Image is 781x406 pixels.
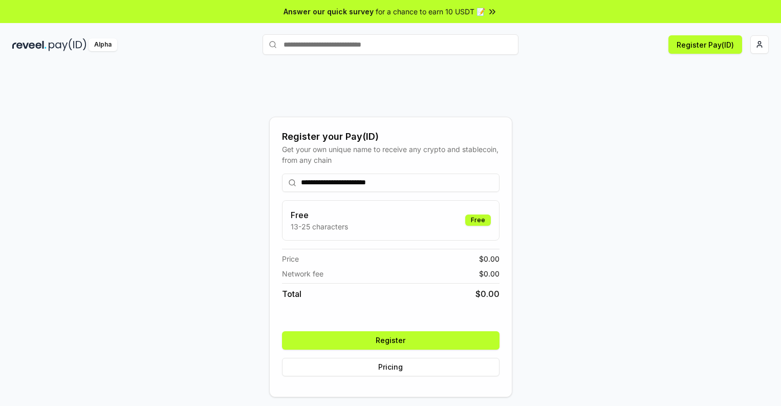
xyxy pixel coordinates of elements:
[475,288,500,300] span: $ 0.00
[282,358,500,376] button: Pricing
[479,268,500,279] span: $ 0.00
[49,38,86,51] img: pay_id
[282,288,301,300] span: Total
[479,253,500,264] span: $ 0.00
[282,331,500,350] button: Register
[282,144,500,165] div: Get your own unique name to receive any crypto and stablecoin, from any chain
[284,6,374,17] span: Answer our quick survey
[12,38,47,51] img: reveel_dark
[465,215,491,226] div: Free
[282,130,500,144] div: Register your Pay(ID)
[282,268,323,279] span: Network fee
[376,6,485,17] span: for a chance to earn 10 USDT 📝
[282,253,299,264] span: Price
[668,35,742,54] button: Register Pay(ID)
[291,209,348,221] h3: Free
[89,38,117,51] div: Alpha
[291,221,348,232] p: 13-25 characters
